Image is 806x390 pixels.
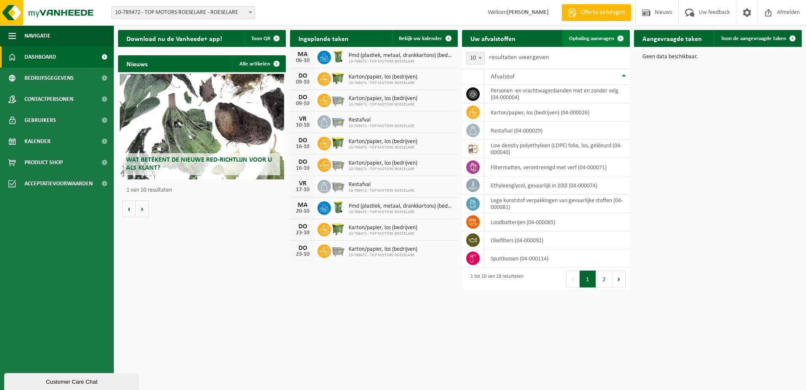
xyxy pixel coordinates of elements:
[349,167,417,172] span: 10-789472 - TOP MOTORS ROESELARE
[294,223,311,230] div: DO
[294,187,311,193] div: 17-10
[579,8,627,17] span: Offerte aanvragen
[349,231,417,236] span: 10-789472 - TOP MOTORS ROESELARE
[294,144,311,150] div: 16-10
[331,200,345,214] img: WB-0240-HPE-GN-50
[467,52,484,64] span: 10
[484,158,630,176] td: filtermatten, verontreinigd met verf (04-000071)
[294,202,311,209] div: MA
[290,30,357,46] h2: Ingeplande taken
[24,152,63,173] span: Product Shop
[484,140,630,158] td: low density polyethyleen (LDPE) folie, los, gekleurd (04-000040)
[349,145,417,150] span: 10-789472 - TOP MOTORS ROESELARE
[349,52,454,59] span: Pmd (plastiek, metaal, drankkartons) (bedrijven)
[294,165,311,171] div: 16-10
[24,68,74,89] span: Bedrijfsgegevens
[294,116,311,122] div: VR
[294,94,311,101] div: DO
[569,36,614,41] span: Ophaling aanvragen
[484,103,630,122] td: karton/papier, los (bedrijven) (04-000026)
[244,30,285,47] button: Toon QR
[562,4,631,21] a: Offerte aanvragen
[349,160,417,167] span: Karton/papier, los (bedrijven)
[233,55,285,72] a: Alle artikelen
[136,200,149,217] button: Volgende
[392,30,457,47] a: Bekijk uw kalender
[491,73,515,80] span: Afvalstof
[4,371,141,390] iframe: chat widget
[596,271,613,287] button: 2
[331,179,345,193] img: WB-2500-GAL-GY-01
[24,25,51,46] span: Navigatie
[24,110,56,131] span: Gebruikers
[120,74,284,179] a: Wat betekent de nieuwe RED-richtlijn voor u als klant?
[349,253,417,258] span: 10-789472 - TOP MOTORS ROESELARE
[721,36,786,41] span: Toon de aangevraagde taken
[24,46,56,68] span: Dashboard
[111,6,255,19] span: 10-789472 - TOP MOTORS ROESELARE - ROESELARE
[484,122,630,140] td: restafval (04-000029)
[349,225,417,231] span: Karton/papier, los (bedrijven)
[294,79,311,85] div: 09-10
[126,187,282,193] p: 1 van 10 resultaten
[642,54,793,60] p: Geen data beschikbaar.
[331,114,345,128] img: WB-2500-GAL-GY-01
[349,246,417,253] span: Karton/papier, los (bedrijven)
[331,71,345,85] img: WB-1100-HPE-GN-50
[349,117,414,124] span: Restafval
[294,101,311,107] div: 09-10
[112,7,255,19] span: 10-789472 - TOP MOTORS ROESELARE - ROESELARE
[634,30,710,46] h2: Aangevraagde taken
[294,252,311,257] div: 23-10
[294,230,311,236] div: 23-10
[466,270,524,288] div: 1 tot 10 van 18 resultaten
[331,92,345,107] img: WB-2500-GAL-GY-01
[24,131,51,152] span: Kalender
[294,180,311,187] div: VR
[251,36,270,41] span: Toon QR
[484,195,630,213] td: lege kunststof verpakkingen van gevaarlijke stoffen (04-000081)
[507,9,549,16] strong: [PERSON_NAME]
[714,30,801,47] a: Toon de aangevraagde taken
[118,30,231,46] h2: Download nu de Vanheede+ app!
[462,30,524,46] h2: Uw afvalstoffen
[349,188,414,193] span: 10-789472 - TOP MOTORS ROESELARE
[331,49,345,64] img: WB-0240-HPE-GN-50
[349,138,417,145] span: Karton/papier, los (bedrijven)
[484,176,630,195] td: ethyleenglycol, gevaarlijk in 200l (04-000074)
[349,203,454,210] span: Pmd (plastiek, metaal, drankkartons) (bedrijven)
[399,36,442,41] span: Bekijk uw kalender
[349,124,414,129] span: 10-789472 - TOP MOTORS ROESELARE
[331,243,345,257] img: WB-2500-GAL-GY-01
[484,249,630,268] td: spuitbussen (04-000114)
[466,52,485,65] span: 10
[331,157,345,171] img: WB-2500-GAL-GY-01
[613,271,626,287] button: Next
[349,102,417,107] span: 10-789472 - TOP MOTORS ROESELARE
[126,157,272,171] span: Wat betekent de nieuwe RED-richtlijn voor u als klant?
[484,231,630,249] td: oliefilters (04-000092)
[562,30,629,47] a: Ophaling aanvragen
[294,209,311,214] div: 20-10
[331,135,345,150] img: WB-1100-HPE-GN-50
[294,122,311,128] div: 10-10
[349,59,454,64] span: 10-789472 - TOP MOTORS ROESELARE
[349,74,417,81] span: Karton/papier, los (bedrijven)
[294,51,311,58] div: MA
[349,210,454,215] span: 10-789472 - TOP MOTORS ROESELARE
[349,81,417,86] span: 10-789472 - TOP MOTORS ROESELARE
[349,181,414,188] span: Restafval
[294,58,311,64] div: 06-10
[484,213,630,231] td: loodbatterijen (04-000085)
[122,200,136,217] button: Vorige
[118,55,156,72] h2: Nieuws
[24,89,73,110] span: Contactpersonen
[349,95,417,102] span: Karton/papier, los (bedrijven)
[484,85,630,103] td: personen -en vrachtwagenbanden met en zonder velg (04-000004)
[24,173,93,194] span: Acceptatievoorwaarden
[294,73,311,79] div: DO
[331,222,345,236] img: WB-1100-HPE-GN-50
[294,159,311,165] div: DO
[580,271,596,287] button: 1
